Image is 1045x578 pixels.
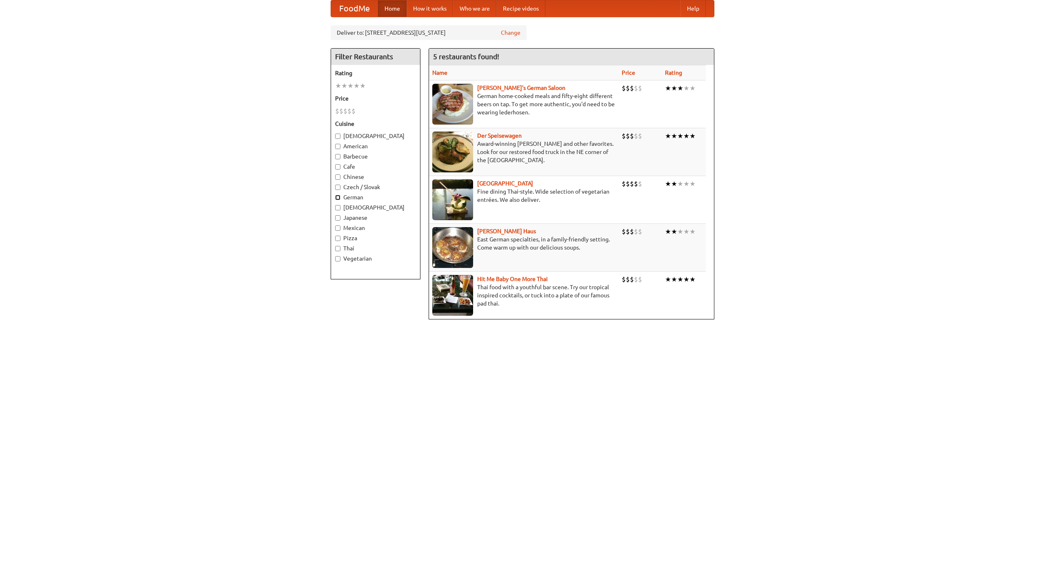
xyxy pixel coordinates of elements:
li: ★ [677,179,683,188]
a: [PERSON_NAME]'s German Saloon [477,85,565,91]
li: ★ [689,275,696,284]
a: Help [680,0,706,17]
li: ★ [689,84,696,93]
input: [DEMOGRAPHIC_DATA] [335,205,340,210]
li: ★ [354,81,360,90]
input: American [335,144,340,149]
li: ★ [671,179,677,188]
li: $ [351,107,356,116]
li: $ [622,132,626,141]
input: German [335,195,340,200]
a: Rating [665,69,682,76]
li: $ [626,132,630,141]
li: ★ [347,81,354,90]
li: $ [638,227,642,236]
label: German [335,193,416,201]
label: Chinese [335,173,416,181]
li: ★ [689,227,696,236]
a: Home [378,0,407,17]
li: ★ [677,132,683,141]
li: ★ [683,275,689,284]
p: Fine dining Thai-style. Wide selection of vegetarian entrées. We also deliver. [432,187,615,204]
li: ★ [665,275,671,284]
li: $ [626,84,630,93]
p: Award-winning [PERSON_NAME] and other favorites. Look for our restored food truck in the NE corne... [432,140,615,164]
li: $ [634,132,638,141]
img: kohlhaus.jpg [432,227,473,268]
li: ★ [683,179,689,188]
li: ★ [689,132,696,141]
a: [GEOGRAPHIC_DATA] [477,180,533,187]
li: $ [630,179,634,188]
li: $ [622,84,626,93]
ng-pluralize: 5 restaurants found! [433,53,499,60]
b: [PERSON_NAME] Haus [477,228,536,234]
li: $ [638,275,642,284]
label: American [335,142,416,150]
input: Barbecue [335,154,340,159]
a: Name [432,69,447,76]
li: ★ [689,179,696,188]
label: Czech / Slovak [335,183,416,191]
li: $ [347,107,351,116]
label: Mexican [335,224,416,232]
li: $ [343,107,347,116]
li: $ [630,132,634,141]
li: ★ [683,132,689,141]
li: ★ [671,132,677,141]
input: [DEMOGRAPHIC_DATA] [335,134,340,139]
a: Price [622,69,635,76]
a: Who we are [453,0,496,17]
li: ★ [341,81,347,90]
label: Thai [335,244,416,252]
li: $ [630,84,634,93]
li: $ [626,275,630,284]
li: ★ [683,84,689,93]
p: Thai food with a youthful bar scene. Try our tropical inspired cocktails, or tuck into a plate of... [432,283,615,308]
a: Hit Me Baby One More Thai [477,276,548,282]
a: Change [501,29,520,37]
input: Thai [335,246,340,251]
li: $ [622,275,626,284]
li: $ [622,227,626,236]
label: Vegetarian [335,254,416,263]
li: ★ [665,179,671,188]
li: ★ [677,227,683,236]
li: $ [626,227,630,236]
li: ★ [683,227,689,236]
li: $ [638,132,642,141]
h5: Price [335,94,416,103]
p: German home-cooked meals and fifty-eight different beers on tap. To get more authentic, you'd nee... [432,92,615,116]
li: $ [630,275,634,284]
li: ★ [677,84,683,93]
img: satay.jpg [432,179,473,220]
p: East German specialties, in a family-friendly setting. Come warm up with our delicious soups. [432,235,615,252]
li: $ [339,107,343,116]
li: ★ [665,84,671,93]
img: babythai.jpg [432,275,473,316]
li: ★ [671,275,677,284]
li: ★ [665,132,671,141]
div: Deliver to: [STREET_ADDRESS][US_STATE] [331,25,527,40]
li: ★ [335,81,341,90]
li: $ [634,227,638,236]
li: ★ [665,227,671,236]
li: $ [626,179,630,188]
input: Vegetarian [335,256,340,261]
li: $ [634,84,638,93]
label: Pizza [335,234,416,242]
input: Cafe [335,164,340,170]
input: Pizza [335,236,340,241]
a: Der Speisewagen [477,132,522,139]
li: ★ [671,227,677,236]
label: Barbecue [335,152,416,161]
li: ★ [360,81,366,90]
li: $ [630,227,634,236]
h5: Rating [335,69,416,77]
li: $ [638,179,642,188]
input: Japanese [335,215,340,221]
